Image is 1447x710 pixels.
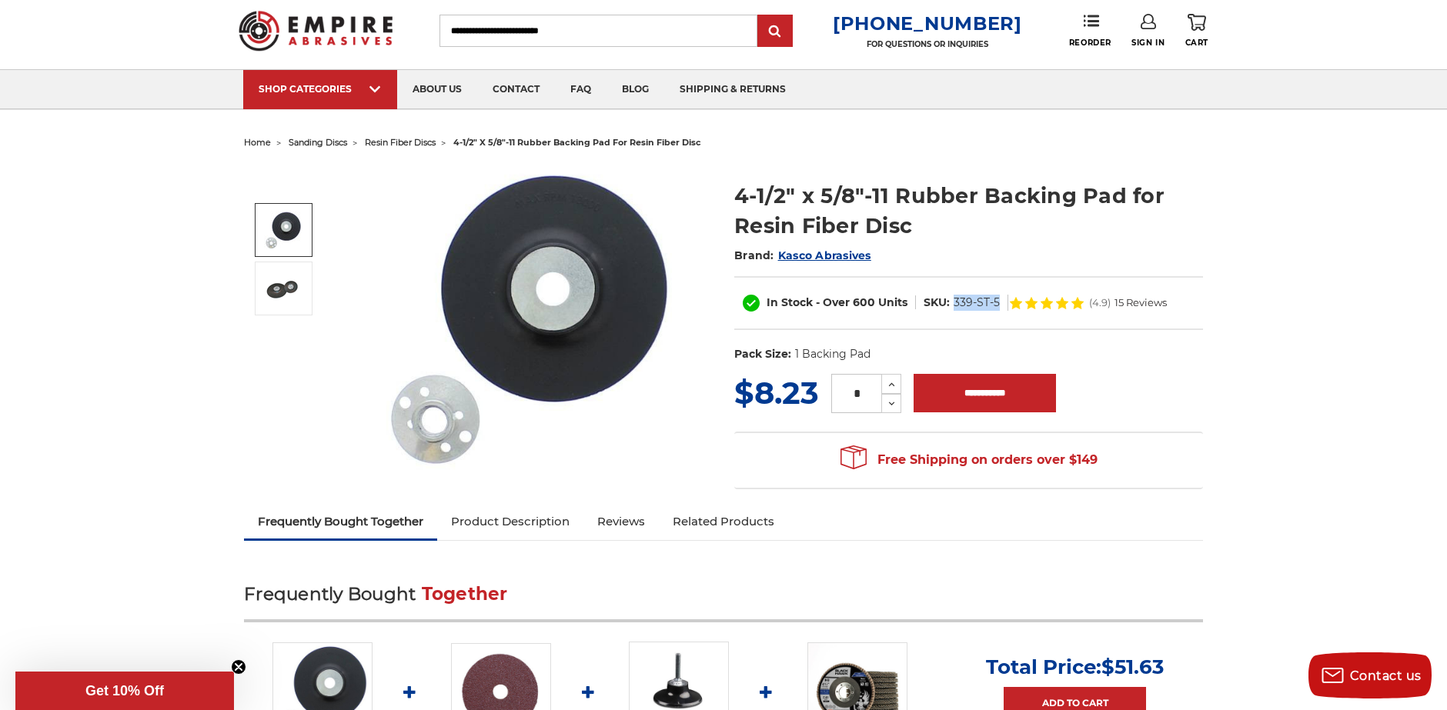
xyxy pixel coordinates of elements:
a: Product Description [437,505,583,538]
a: Kasco Abrasives [778,248,871,262]
span: Together [422,583,508,605]
a: contact [477,70,555,109]
img: Empire Abrasives [239,1,393,61]
span: Brand: [734,248,774,262]
img: 4.5 Inch Rubber Resin Fibre Disc Back Pad [264,269,302,308]
div: SHOP CATEGORIES [259,83,382,95]
span: In Stock [767,295,813,309]
a: faq [555,70,607,109]
dt: SKU: [924,295,950,311]
span: - Over [816,295,850,309]
a: blog [607,70,664,109]
a: Cart [1185,14,1208,48]
a: sanding discs [289,137,347,148]
p: Total Price: [986,655,1164,679]
button: Contact us [1308,652,1432,698]
input: Submit [760,16,790,47]
a: Related Products [659,505,788,538]
span: Sign In [1131,38,1165,48]
a: shipping & returns [664,70,801,109]
dt: Pack Size: [734,346,791,362]
h1: 4-1/2" x 5/8"-11 Rubber Backing Pad for Resin Fiber Disc [734,181,1203,241]
a: home [244,137,271,148]
a: about us [397,70,477,109]
dd: 339-ST-5 [954,295,1000,311]
span: 15 Reviews [1114,298,1167,308]
span: Reorder [1069,38,1111,48]
span: Free Shipping on orders over $149 [840,445,1098,475]
img: 4-1/2" Resin Fiber Disc Backing Pad Flexible Rubber [376,165,684,472]
span: Frequently Bought [244,583,416,605]
button: Close teaser [231,659,246,675]
span: Contact us [1350,668,1422,683]
div: Get 10% OffClose teaser [15,672,234,710]
span: (4.9) [1089,298,1111,308]
p: FOR QUESTIONS OR INQUIRIES [833,39,1022,49]
span: Cart [1185,38,1208,48]
span: 600 [853,295,875,309]
span: $8.23 [734,374,819,412]
span: $51.63 [1101,655,1164,679]
span: 4-1/2" x 5/8"-11 rubber backing pad for resin fiber disc [453,137,701,148]
a: resin fiber discs [365,137,436,148]
span: Get 10% Off [85,683,164,698]
dd: 1 Backing Pad [795,346,871,362]
img: 4-1/2" Resin Fiber Disc Backing Pad Flexible Rubber [264,211,302,249]
a: Reviews [583,505,659,538]
a: [PHONE_NUMBER] [833,12,1022,35]
a: Frequently Bought Together [244,505,437,538]
span: Units [878,295,907,309]
a: Reorder [1069,14,1111,47]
